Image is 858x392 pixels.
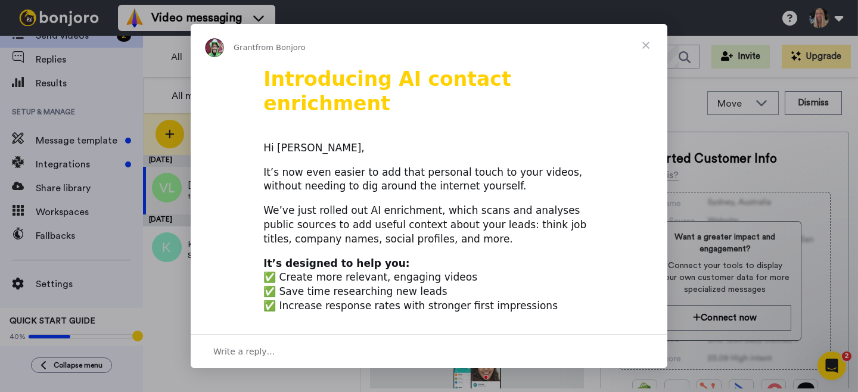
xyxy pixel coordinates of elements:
[263,141,595,155] div: Hi [PERSON_NAME],
[624,24,667,67] span: Close
[263,323,595,366] div: Still use our Attributes feature to pull data from your CRM or other tools. However, this new AI ...
[263,166,595,194] div: It’s now even easier to add that personal touch to your videos, without needing to dig around the...
[263,204,595,246] div: We’ve just rolled out AI enrichment, which scans and analyses public sources to add useful contex...
[263,257,595,313] div: ✅ Create more relevant, engaging videos ✅ Save time researching new leads ✅ Increase response rat...
[256,43,306,52] span: from Bonjoro
[263,67,511,115] b: Introducing AI contact enrichment
[205,38,224,57] img: Profile image for Grant
[213,344,275,359] span: Write a reply…
[234,43,256,52] span: Grant
[263,257,409,269] b: It’s designed to help you:
[191,334,667,368] div: Open conversation and reply
[263,324,344,336] b: Best practice?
